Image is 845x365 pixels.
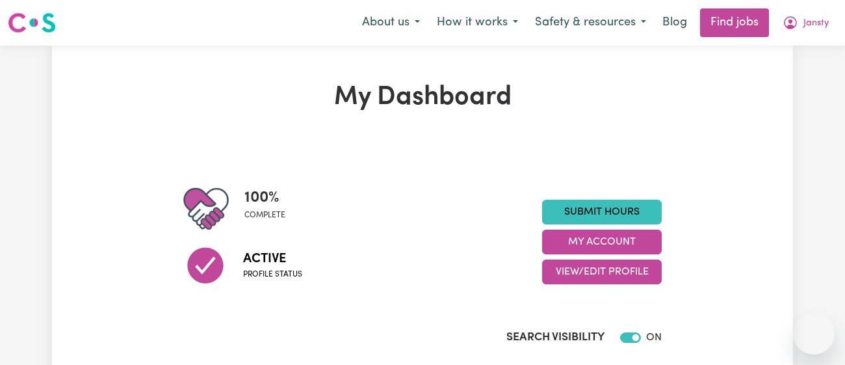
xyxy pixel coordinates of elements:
[8,8,56,38] a: Careseekers logo
[506,329,604,346] label: Search Visibility
[8,11,56,34] img: Careseekers logo
[803,16,829,31] span: Jansty
[700,8,769,37] a: Find jobs
[655,8,695,37] a: Blog
[244,186,285,210] span: 100 %
[244,186,296,232] div: Profile completeness: 100%
[354,9,428,36] button: About us
[526,9,655,36] button: Safety & resources
[183,82,662,113] h1: My Dashboard
[542,200,662,224] a: Submit Hours
[428,9,526,36] button: How it works
[244,210,285,221] span: complete
[243,269,302,280] span: Profile status
[774,9,837,36] button: My Account
[542,260,662,284] button: View/Edit Profile
[793,313,835,355] iframe: Button to launch messaging window
[646,332,662,343] span: ON
[243,249,302,269] span: Active
[542,230,662,254] button: My Account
